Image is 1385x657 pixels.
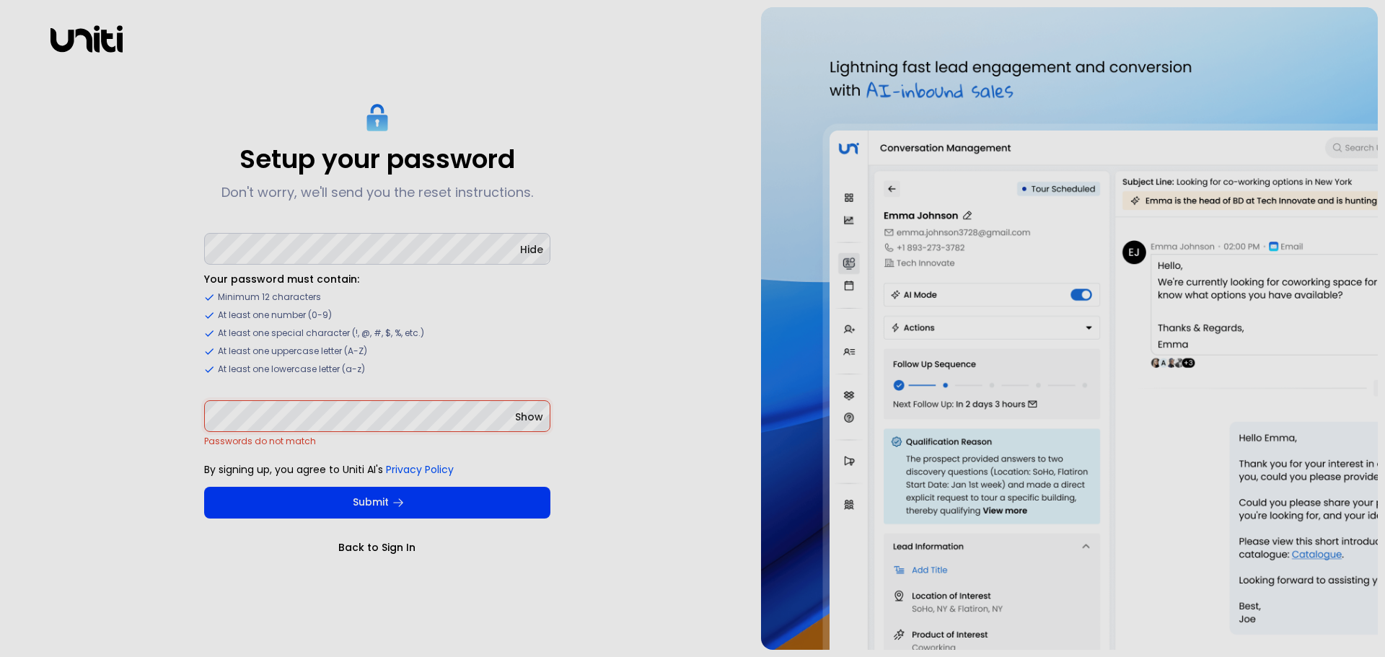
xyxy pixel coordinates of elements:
a: Back to Sign In [204,540,550,555]
button: Hide [520,242,543,257]
span: At least one special character (!, @, #, $, %, etc.) [218,327,424,340]
span: Passwords do not match [204,435,316,447]
span: Minimum 12 characters [218,291,321,304]
span: At least one lowercase letter (a-z) [218,363,365,376]
a: Privacy Policy [386,462,454,477]
button: Show [515,410,543,424]
p: By signing up, you agree to Uniti AI's [204,462,550,477]
p: Setup your password [239,144,515,175]
button: Submit [204,487,550,519]
p: Don't worry, we'll send you the reset instructions. [221,184,533,201]
img: auth-hero.png [761,7,1378,650]
li: Your password must contain: [204,272,550,286]
span: At least one number (0-9) [218,309,332,322]
span: At least one uppercase letter (A-Z) [218,345,367,358]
